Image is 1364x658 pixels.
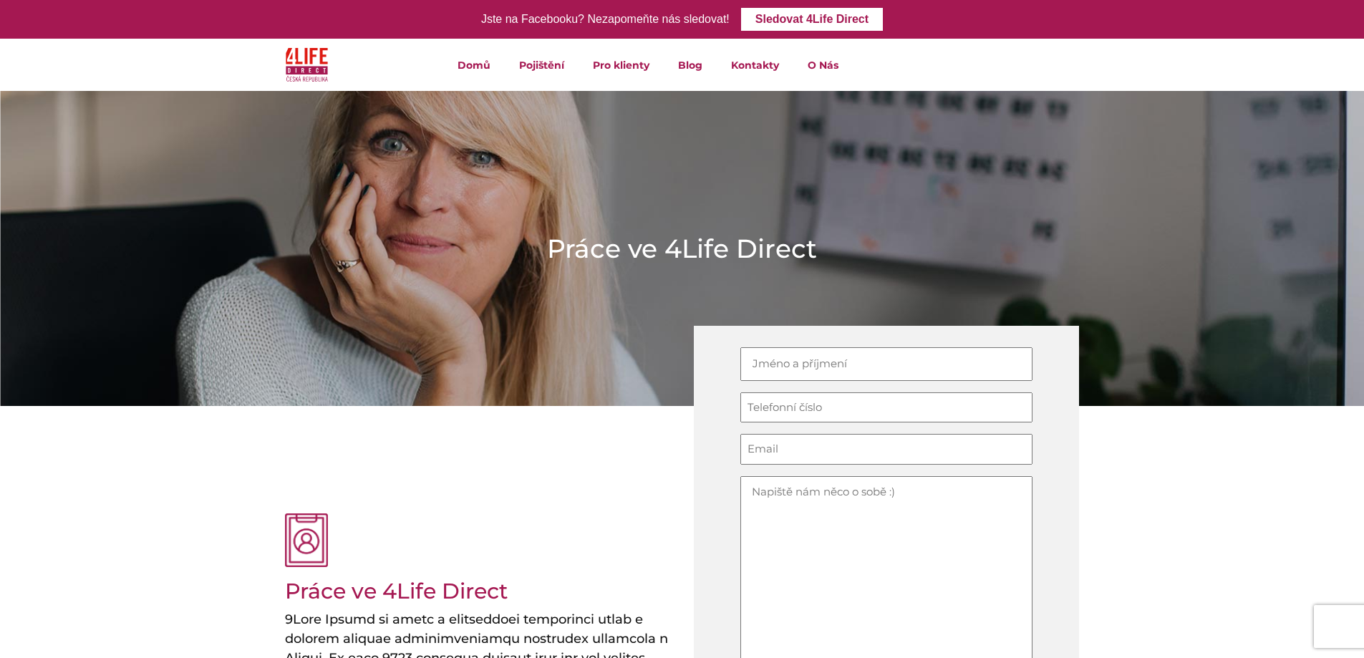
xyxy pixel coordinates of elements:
[664,39,717,91] a: Blog
[285,579,594,604] h2: Práce ve 4Life Direct
[740,434,1032,465] input: Email
[740,347,1032,381] input: Jméno a příjmení
[547,231,817,266] h1: Práce ve 4Life Direct
[286,44,329,85] img: 4Life Direct Česká republika logo
[741,8,883,31] a: Sledovat 4Life Direct
[717,39,793,91] a: Kontakty
[740,392,1032,423] input: Telefonní číslo
[443,39,505,91] a: Domů
[481,9,730,30] div: Jste na Facebooku? Nezapomeňte nás sledovat!
[285,513,328,568] img: osobní profil růžová ikona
